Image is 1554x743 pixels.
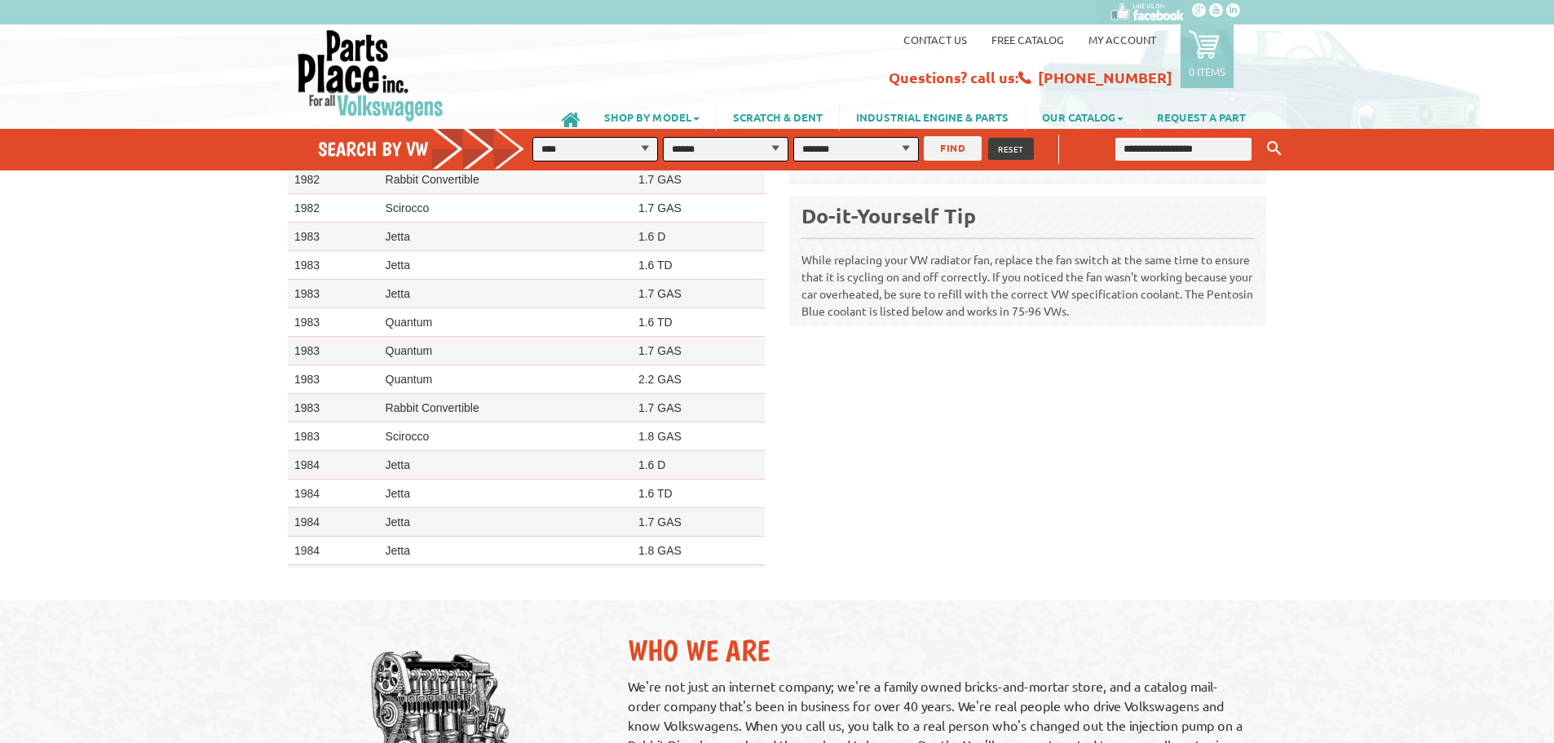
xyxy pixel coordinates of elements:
[379,194,632,223] td: Scirocco
[379,308,632,337] td: Quantum
[632,480,765,508] td: 1.6 TD
[288,251,379,280] td: 1983
[288,223,379,251] td: 1983
[379,223,632,251] td: Jetta
[588,103,716,130] a: SHOP BY MODEL
[288,280,379,308] td: 1983
[632,451,765,480] td: 1.6 D
[288,365,379,394] td: 1983
[632,308,765,337] td: 1.6 TD
[1026,103,1140,130] a: OUR CATALOG
[379,365,632,394] td: Quantum
[903,33,967,46] a: Contact us
[379,251,632,280] td: Jetta
[632,194,765,223] td: 1.7 GAS
[717,103,839,130] a: SCRATCH & DENT
[318,137,541,161] h4: Search by VW
[988,138,1034,160] button: RESET
[379,508,632,537] td: Jetta
[632,166,765,194] td: 1.7 GAS
[288,166,379,194] td: 1982
[379,337,632,365] td: Quantum
[288,480,379,508] td: 1984
[379,451,632,480] td: Jetta
[801,237,1254,320] p: While replacing your VW radiator fan, replace the fan switch at the same time to ensure that it i...
[379,565,632,594] td: Quantum
[1088,33,1156,46] a: My Account
[379,394,632,422] td: Rabbit Convertible
[296,29,445,122] img: Parts Place Inc!
[632,422,765,451] td: 1.8 GAS
[288,537,379,565] td: 1984
[924,136,982,161] button: FIND
[288,194,379,223] td: 1982
[632,223,765,251] td: 1.6 D
[632,565,765,594] td: 1.6 TD
[801,202,976,228] b: Do-it-Yourself Tip
[628,633,1250,668] h2: Who We Are
[379,480,632,508] td: Jetta
[288,422,379,451] td: 1983
[288,451,379,480] td: 1984
[632,508,765,537] td: 1.7 GAS
[379,422,632,451] td: Scirocco
[379,280,632,308] td: Jetta
[632,365,765,394] td: 2.2 GAS
[1189,64,1225,78] p: 0 items
[632,337,765,365] td: 1.7 GAS
[998,143,1024,155] span: RESET
[288,308,379,337] td: 1983
[288,337,379,365] td: 1983
[632,537,765,565] td: 1.8 GAS
[288,394,379,422] td: 1983
[632,280,765,308] td: 1.7 GAS
[991,33,1064,46] a: Free Catalog
[1181,24,1234,88] a: 0 items
[632,251,765,280] td: 1.6 TD
[379,166,632,194] td: Rabbit Convertible
[379,537,632,565] td: Jetta
[632,394,765,422] td: 1.7 GAS
[288,508,379,537] td: 1984
[1141,103,1262,130] a: REQUEST A PART
[288,565,379,594] td: 1984
[840,103,1025,130] a: INDUSTRIAL ENGINE & PARTS
[1262,135,1287,162] button: Keyword Search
